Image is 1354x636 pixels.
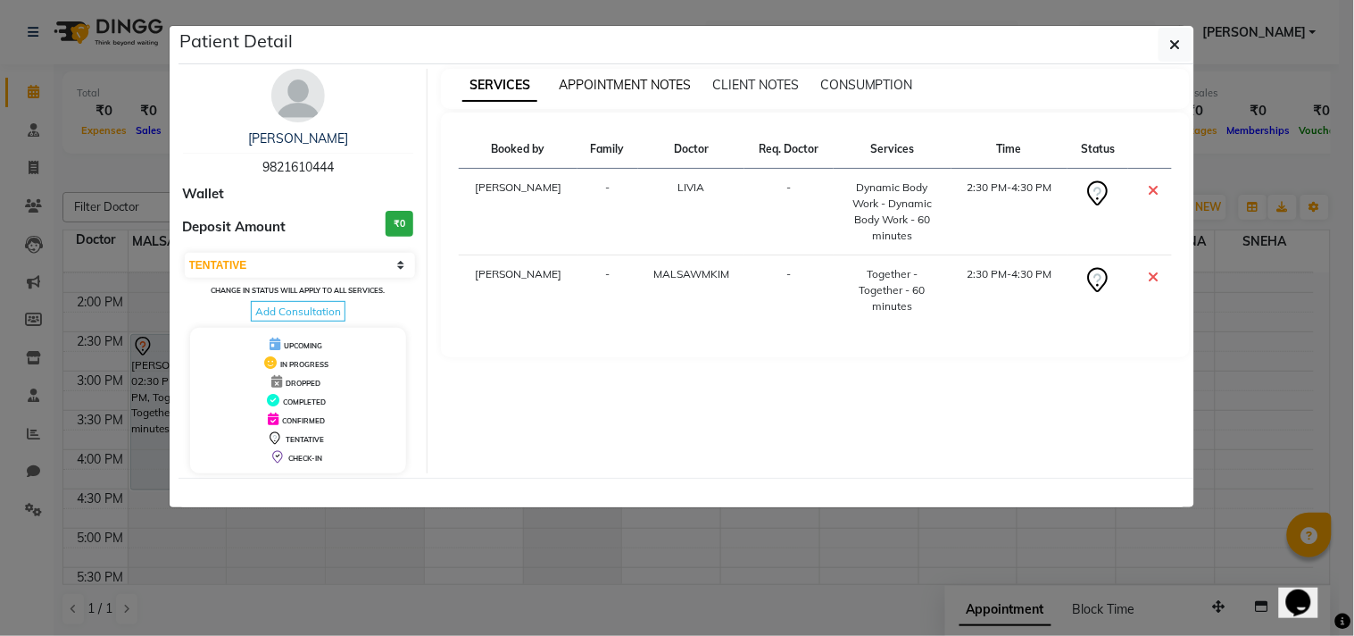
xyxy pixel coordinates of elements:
[459,130,577,169] th: Booked by
[211,286,385,295] small: Change in status will apply to all services.
[577,169,638,255] td: -
[577,255,638,326] td: -
[951,130,1068,169] th: Time
[248,130,348,146] a: [PERSON_NAME]
[677,180,704,194] span: LIVIA
[712,77,799,93] span: CLIENT NOTES
[638,130,745,169] th: Doctor
[744,255,834,326] td: -
[844,180,941,244] div: Dynamic Body Work - Dynamic Body Work - 60 minutes
[951,255,1068,326] td: 2:30 PM-4:30 PM
[262,159,334,175] span: 9821610444
[288,454,322,463] span: CHECK-IN
[653,267,729,280] span: MALSAWMKIM
[286,435,324,444] span: TENTATIVE
[744,130,834,169] th: Req. Doctor
[844,266,941,314] div: Together - Together - 60 minutes
[577,130,638,169] th: Family
[282,416,325,425] span: CONFIRMED
[271,69,325,122] img: avatar
[284,341,322,350] span: UPCOMING
[459,169,577,255] td: [PERSON_NAME]
[283,397,326,406] span: COMPLETED
[286,379,320,388] span: DROPPED
[834,130,951,169] th: Services
[183,217,287,238] span: Deposit Amount
[951,169,1068,255] td: 2:30 PM-4:30 PM
[1279,565,1336,618] iframe: chat widget
[744,169,834,255] td: -
[180,28,294,54] h5: Patient Detail
[820,77,913,93] span: CONSUMPTION
[459,255,577,326] td: [PERSON_NAME]
[559,77,691,93] span: APPOINTMENT NOTES
[251,301,345,322] span: Add Consultation
[280,360,328,369] span: IN PROGRESS
[462,70,537,102] span: SERVICES
[386,211,413,237] h3: ₹0
[183,184,225,205] span: Wallet
[1067,130,1128,169] th: Status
